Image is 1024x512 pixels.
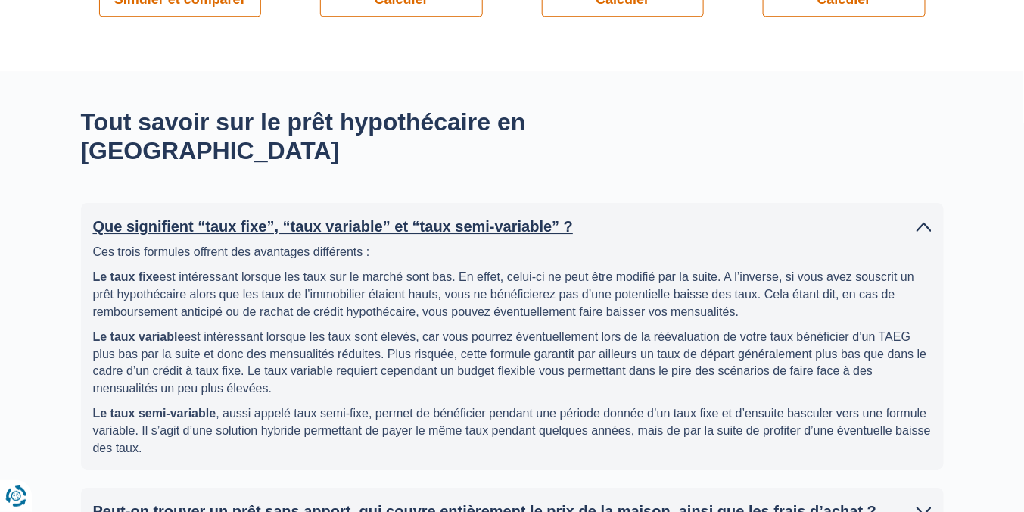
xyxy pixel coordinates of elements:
[93,405,932,457] p: , aussi appelé taux semi-fixe, permet de bénéficier pendant une période donnée d’un taux fixe et ...
[93,215,932,238] a: Que signifient “taux fixe”, “taux variable” et “taux semi-variable” ?
[81,108,649,166] h2: Tout savoir sur le prêt hypothécaire en [GEOGRAPHIC_DATA]
[93,269,932,321] p: est intéressant lorsque les taux sur le marché sont bas. En effet, celui-ci ne peut être modifié ...
[93,407,216,420] b: Le taux semi-variable
[93,215,574,238] h2: Que signifient “taux fixe”, “taux variable” et “taux semi-variable” ?
[93,270,160,283] b: Le taux fixe
[93,244,932,261] p: Ces trois formules offrent des avantages différents :
[93,329,932,398] p: est intéressant lorsque les taux sont élevés, car vous pourrez éventuellement lors de la réévalua...
[93,330,185,343] b: Le taux variable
